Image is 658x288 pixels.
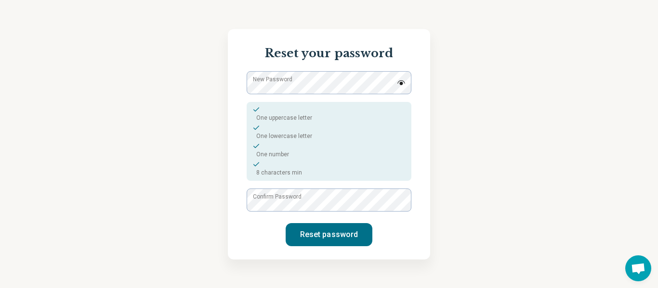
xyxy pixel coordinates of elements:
[265,46,394,62] h1: Reset your password
[286,223,372,246] button: Reset password
[253,192,302,201] label: Confirm Password
[625,255,651,281] a: Open chat
[256,133,312,139] span: One lowercase letter
[253,75,292,84] label: New Password
[256,114,312,121] span: One uppercase letter
[256,169,302,176] span: 8 characters min
[256,151,289,158] span: One number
